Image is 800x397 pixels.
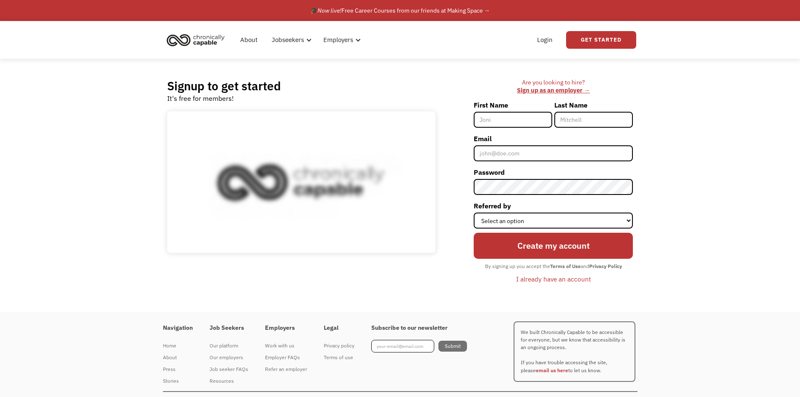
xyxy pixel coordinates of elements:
em: Now live! [317,7,341,14]
div: Job seeker FAQs [210,364,248,374]
h4: Employers [265,324,307,332]
div: Employers [323,35,353,45]
label: Last Name [554,98,633,112]
a: home [164,31,231,49]
h4: Legal [324,324,354,332]
a: Privacy policy [324,340,354,352]
div: I already have an account [516,274,591,284]
a: Press [163,363,193,375]
label: Referred by [474,199,633,213]
input: Mitchell [554,112,633,128]
label: Email [474,132,633,145]
div: Our employers [210,352,248,363]
div: Refer an employer [265,364,307,374]
a: Refer an employer [265,363,307,375]
input: Submit [438,341,467,352]
a: About [235,26,262,53]
h4: Subscribe to our newsletter [371,324,467,332]
div: Are you looking to hire? ‍ [474,79,633,94]
a: Login [532,26,558,53]
a: email us here [536,367,568,373]
label: Password [474,166,633,179]
div: Press [163,364,193,374]
div: Stories [163,376,193,386]
strong: Terms of Use [550,263,581,269]
div: About [163,352,193,363]
h2: Signup to get started [167,79,281,93]
div: By signing up you accept the and [481,261,626,272]
h4: Navigation [163,324,193,332]
div: It's free for members! [167,93,234,103]
a: Get Started [566,31,636,49]
a: I already have an account [510,272,597,286]
a: Stories [163,375,193,387]
input: your-email@email.com [371,340,434,352]
a: Terms of use [324,352,354,363]
a: Our employers [210,352,248,363]
strong: Privacy Policy [589,263,622,269]
a: Job seeker FAQs [210,363,248,375]
label: First Name [474,98,552,112]
a: Employer FAQs [265,352,307,363]
input: john@doe.com [474,145,633,161]
a: Our platform [210,340,248,352]
div: Resources [210,376,248,386]
div: 🎓 Free Career Courses from our friends at Making Space → [310,5,490,16]
div: Jobseekers [267,26,314,53]
a: Resources [210,375,248,387]
input: Joni [474,112,552,128]
a: Work with us [265,340,307,352]
div: Employer FAQs [265,352,307,363]
div: Jobseekers [272,35,304,45]
a: Sign up as an employer → [517,86,590,94]
div: Employers [318,26,363,53]
form: Footer Newsletter [371,340,467,352]
img: Chronically Capable logo [164,31,227,49]
input: Create my account [474,233,633,259]
h4: Job Seekers [210,324,248,332]
a: About [163,352,193,363]
a: Home [163,340,193,352]
div: Terms of use [324,352,354,363]
form: Member-Signup-Form [474,98,633,286]
p: We built Chronically Capable to be accessible for everyone, but we know that accessibility is an ... [514,321,635,382]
